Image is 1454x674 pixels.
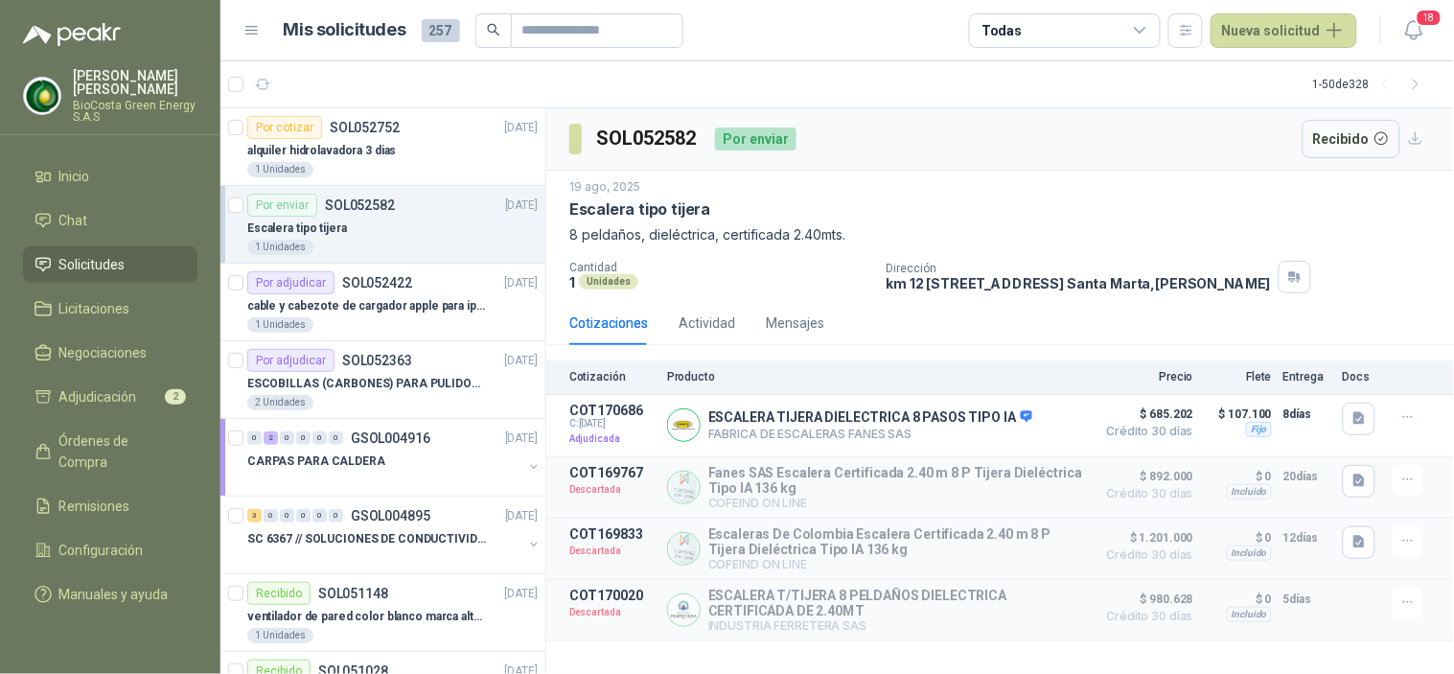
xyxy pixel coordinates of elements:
[1396,13,1431,48] button: 18
[23,291,197,327] a: Licitaciones
[668,533,700,565] img: Company Logo
[59,584,169,605] span: Manuales y ayuda
[247,427,542,488] a: 0 2 0 0 0 0 GSOL004916[DATE] CARPAS PARA CALDERA
[1283,465,1331,488] p: 20 días
[569,313,648,334] div: Cotizaciones
[1097,403,1193,426] span: $ 685.202
[247,317,313,333] div: 1 Unidades
[1283,403,1331,426] p: 8 días
[1205,526,1272,549] p: $ 0
[1211,13,1357,48] button: Nueva solicitud
[1205,588,1272,611] p: $ 0
[1313,69,1431,100] div: 1 - 50 de 328
[247,194,317,217] div: Por enviar
[247,582,311,605] div: Recibido
[579,274,638,290] div: Unidades
[487,23,500,36] span: search
[247,240,313,255] div: 1 Unidades
[23,202,197,239] a: Chat
[59,430,179,473] span: Órdenes de Compra
[597,124,700,153] h3: SOL052582
[280,509,294,523] div: 0
[981,20,1022,41] div: Todas
[59,166,90,187] span: Inicio
[59,298,130,319] span: Licitaciones
[318,587,388,600] p: SOL051148
[23,335,197,371] a: Negociaciones
[1097,549,1193,561] span: Crédito 30 días
[351,509,430,523] p: GSOL004895
[247,271,335,294] div: Por adjudicar
[1097,465,1193,488] span: $ 892.000
[247,530,486,548] p: SC 6367 // SOLUCIONES DE CONDUCTIVIDAD
[220,186,545,264] a: Por enviarSOL052582[DATE] Escalera tipo tijera1 Unidades
[569,274,575,291] p: 1
[1205,465,1272,488] p: $ 0
[329,431,343,445] div: 0
[342,354,412,367] p: SOL052363
[165,389,186,405] span: 2
[569,261,871,274] p: Cantidad
[23,576,197,613] a: Manuales y ayuda
[247,431,262,445] div: 0
[668,594,700,626] img: Company Logo
[505,119,538,137] p: [DATE]
[23,488,197,524] a: Remisiones
[715,128,796,151] div: Por enviar
[247,608,486,626] p: ventilador de pared color blanco marca alteza
[1097,588,1193,611] span: $ 980.628
[23,379,197,415] a: Adjudicación2
[59,254,126,275] span: Solicitudes
[708,618,1086,633] p: INDUSTRIA FERRETERA SAS
[569,224,1431,245] p: 8 peldaños, dieléctrica, certificada 2.40mts.
[569,603,656,622] p: Descartada
[569,480,656,500] p: Descartada
[24,78,60,114] img: Company Logo
[505,585,538,603] p: [DATE]
[569,588,656,603] p: COT170020
[569,199,710,220] p: Escalera tipo tijera
[708,557,1086,571] p: COFEIND ON LINE
[1097,526,1193,549] span: $ 1.201.000
[887,262,1271,275] p: Dirección
[247,453,385,471] p: CARPAS PARA CALDERA
[569,370,656,383] p: Cotización
[708,526,1086,557] p: Escaleras De Colombia Escalera Certificada 2.40 m 8 P Tijera Dieléctrica Tipo IA 136 kg
[887,275,1271,291] p: km 12 [STREET_ADDRESS] Santa Marta , [PERSON_NAME]
[23,158,197,195] a: Inicio
[569,465,656,480] p: COT169767
[247,509,262,523] div: 3
[247,375,486,393] p: ESCOBILLAS (CARBONES) PARA PULIDORA DEWALT
[708,427,1032,441] p: FABRICA DE ESCALERAS FANES SAS
[505,352,538,370] p: [DATE]
[708,588,1086,618] p: ESCALERA T/TIJERA 8 PELDAÑOS DIELECTRICA CERTIFICADA DE 2.40MT
[1097,488,1193,500] span: Crédito 30 días
[59,540,144,561] span: Configuración
[1205,370,1272,383] p: Flete
[284,16,406,44] h1: Mis solicitudes
[220,341,545,419] a: Por adjudicarSOL052363[DATE] ESCOBILLAS (CARBONES) PARA PULIDORA DEWALT2 Unidades
[1303,120,1401,158] button: Recibido
[220,108,545,186] a: Por cotizarSOL052752[DATE] alquiler hidrolavadora 3 dias1 Unidades
[1416,9,1442,27] span: 18
[59,342,148,363] span: Negociaciones
[264,509,278,523] div: 0
[342,276,412,290] p: SOL052422
[296,431,311,445] div: 0
[1205,403,1272,426] p: $ 107.100
[1097,370,1193,383] p: Precio
[1227,484,1272,500] div: Incluido
[59,386,137,407] span: Adjudicación
[668,472,700,503] img: Company Logo
[505,197,538,215] p: [DATE]
[569,542,656,561] p: Descartada
[1097,611,1193,622] span: Crédito 30 días
[569,403,656,418] p: COT170686
[1246,422,1272,437] div: Fijo
[73,69,197,96] p: [PERSON_NAME] [PERSON_NAME]
[1343,370,1381,383] p: Docs
[1283,526,1331,549] p: 12 días
[329,509,343,523] div: 0
[708,496,1086,510] p: COFEIND ON LINE
[505,430,538,448] p: [DATE]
